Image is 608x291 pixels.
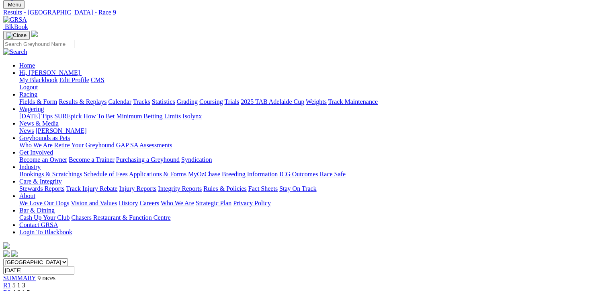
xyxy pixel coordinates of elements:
a: Results - [GEOGRAPHIC_DATA] - Race 9 [3,9,605,16]
img: facebook.svg [3,250,10,257]
a: Industry [19,163,41,170]
div: Wagering [19,113,605,120]
img: GRSA [3,16,27,23]
a: Tracks [133,98,150,105]
a: Cash Up Your Club [19,214,70,221]
button: Toggle navigation [3,31,30,40]
a: Statistics [152,98,175,105]
a: Get Involved [19,149,53,156]
a: We Love Our Dogs [19,200,69,206]
a: Isolynx [182,113,202,120]
div: About [19,200,605,207]
a: Logout [19,84,38,91]
a: R1 [3,282,11,289]
a: Login To Blackbook [19,229,72,235]
a: Greyhounds as Pets [19,134,70,141]
a: How To Bet [84,113,115,120]
a: [PERSON_NAME] [35,127,86,134]
a: Wagering [19,105,44,112]
a: SUREpick [54,113,82,120]
img: logo-grsa-white.png [3,242,10,249]
span: 5 1 3 [12,282,25,289]
a: Syndication [181,156,212,163]
div: Racing [19,98,605,105]
img: logo-grsa-white.png [31,31,38,37]
a: CMS [91,76,104,83]
a: Applications & Forms [129,171,186,177]
a: Bar & Dining [19,207,55,214]
a: SUMMARY [3,274,36,281]
input: Select date [3,266,74,274]
a: Who We Are [161,200,194,206]
a: Results & Replays [59,98,106,105]
a: Stewards Reports [19,185,64,192]
a: MyOzChase [188,171,220,177]
span: BlkBook [5,23,28,30]
div: News & Media [19,127,605,134]
a: About [19,192,35,199]
a: Schedule of Fees [84,171,127,177]
a: Race Safe [319,171,345,177]
div: Bar & Dining [19,214,605,221]
a: GAP SA Assessments [116,142,172,149]
a: Vision and Values [71,200,117,206]
a: Bookings & Scratchings [19,171,82,177]
input: Search [3,40,74,48]
a: Trials [224,98,239,105]
a: Care & Integrity [19,178,62,185]
a: Hi, [PERSON_NAME] [19,69,82,76]
a: Racing [19,91,37,98]
a: Contact GRSA [19,221,58,228]
a: Stay On Track [279,185,316,192]
a: Privacy Policy [233,200,271,206]
a: Fields & Form [19,98,57,105]
div: Hi, [PERSON_NAME] [19,76,605,91]
a: Coursing [199,98,223,105]
img: Search [3,48,27,56]
div: Care & Integrity [19,185,605,192]
a: Minimum Betting Limits [116,113,181,120]
a: Chasers Restaurant & Function Centre [71,214,170,221]
a: Track Injury Rebate [66,185,117,192]
img: Close [6,32,27,39]
span: 9 races [37,274,55,281]
a: Injury Reports [119,185,156,192]
a: History [119,200,138,206]
a: Home [19,62,35,69]
span: Menu [8,2,21,8]
span: Hi, [PERSON_NAME] [19,69,80,76]
a: ICG Outcomes [279,171,318,177]
a: Breeding Information [222,171,278,177]
img: twitter.svg [11,250,18,257]
a: BlkBook [3,23,28,30]
a: News & Media [19,120,59,127]
div: Greyhounds as Pets [19,142,605,149]
div: Get Involved [19,156,605,163]
a: Strategic Plan [196,200,231,206]
a: Weights [306,98,327,105]
a: 2025 TAB Adelaide Cup [241,98,304,105]
a: Who We Are [19,142,53,149]
a: Grading [177,98,198,105]
a: My Blackbook [19,76,58,83]
a: Become an Owner [19,156,67,163]
a: [DATE] Tips [19,113,53,120]
a: Become a Trainer [69,156,115,163]
a: Calendar [108,98,131,105]
a: Fact Sheets [248,185,278,192]
a: Edit Profile [59,76,89,83]
a: Integrity Reports [158,185,202,192]
a: News [19,127,34,134]
a: Purchasing a Greyhound [116,156,180,163]
a: Rules & Policies [203,185,247,192]
a: Track Maintenance [328,98,378,105]
button: Toggle navigation [3,0,25,9]
div: Industry [19,171,605,178]
a: Retire Your Greyhound [54,142,115,149]
a: Careers [139,200,159,206]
